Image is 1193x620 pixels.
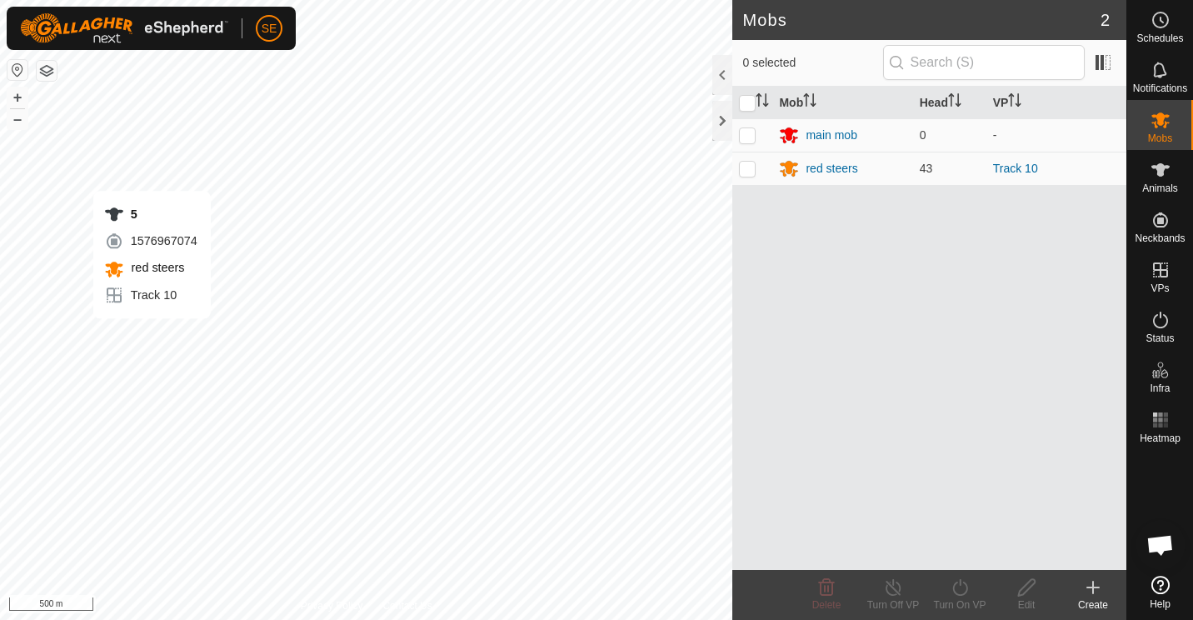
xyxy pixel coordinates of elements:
[806,160,857,177] div: red steers
[742,10,1100,30] h2: Mobs
[382,598,432,613] a: Contact Us
[37,61,57,81] button: Map Layers
[1142,183,1178,193] span: Animals
[993,162,1038,175] a: Track 10
[1150,383,1170,393] span: Infra
[1148,133,1172,143] span: Mobs
[1135,233,1185,243] span: Neckbands
[806,127,856,144] div: main mob
[920,162,933,175] span: 43
[920,128,926,142] span: 0
[986,118,1126,152] td: -
[7,87,27,107] button: +
[1127,569,1193,616] a: Help
[1150,599,1171,609] span: Help
[756,96,769,109] p-sorticon: Activate to sort
[883,45,1085,80] input: Search (S)
[860,597,926,612] div: Turn Off VP
[986,87,1126,119] th: VP
[926,597,993,612] div: Turn On VP
[993,597,1060,612] div: Edit
[812,599,841,611] span: Delete
[1136,520,1186,570] a: Open chat
[20,13,228,43] img: Gallagher Logo
[1133,83,1187,93] span: Notifications
[1146,333,1174,343] span: Status
[104,231,197,251] div: 1576967074
[1008,96,1021,109] p-sorticon: Activate to sort
[262,20,277,37] span: SE
[913,87,986,119] th: Head
[803,96,816,109] p-sorticon: Activate to sort
[127,261,185,274] span: red steers
[7,109,27,129] button: –
[1136,33,1183,43] span: Schedules
[1140,433,1181,443] span: Heatmap
[1101,7,1110,32] span: 2
[104,204,197,224] div: 5
[772,87,912,119] th: Mob
[104,286,197,306] div: Track 10
[742,54,882,72] span: 0 selected
[1151,283,1169,293] span: VPs
[1060,597,1126,612] div: Create
[7,60,27,80] button: Reset Map
[301,598,363,613] a: Privacy Policy
[948,96,961,109] p-sorticon: Activate to sort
